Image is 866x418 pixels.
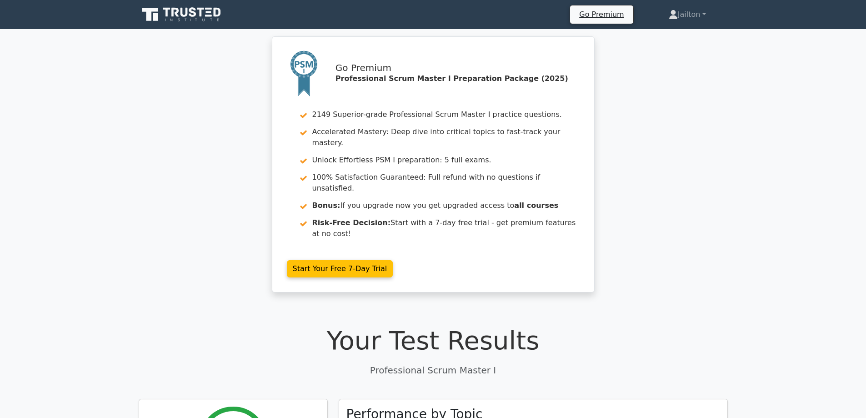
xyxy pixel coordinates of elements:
a: Go Premium [574,8,629,20]
h1: Your Test Results [139,325,728,356]
p: Professional Scrum Master I [139,363,728,377]
a: Start Your Free 7-Day Trial [287,260,393,277]
a: Jailton [647,5,728,24]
